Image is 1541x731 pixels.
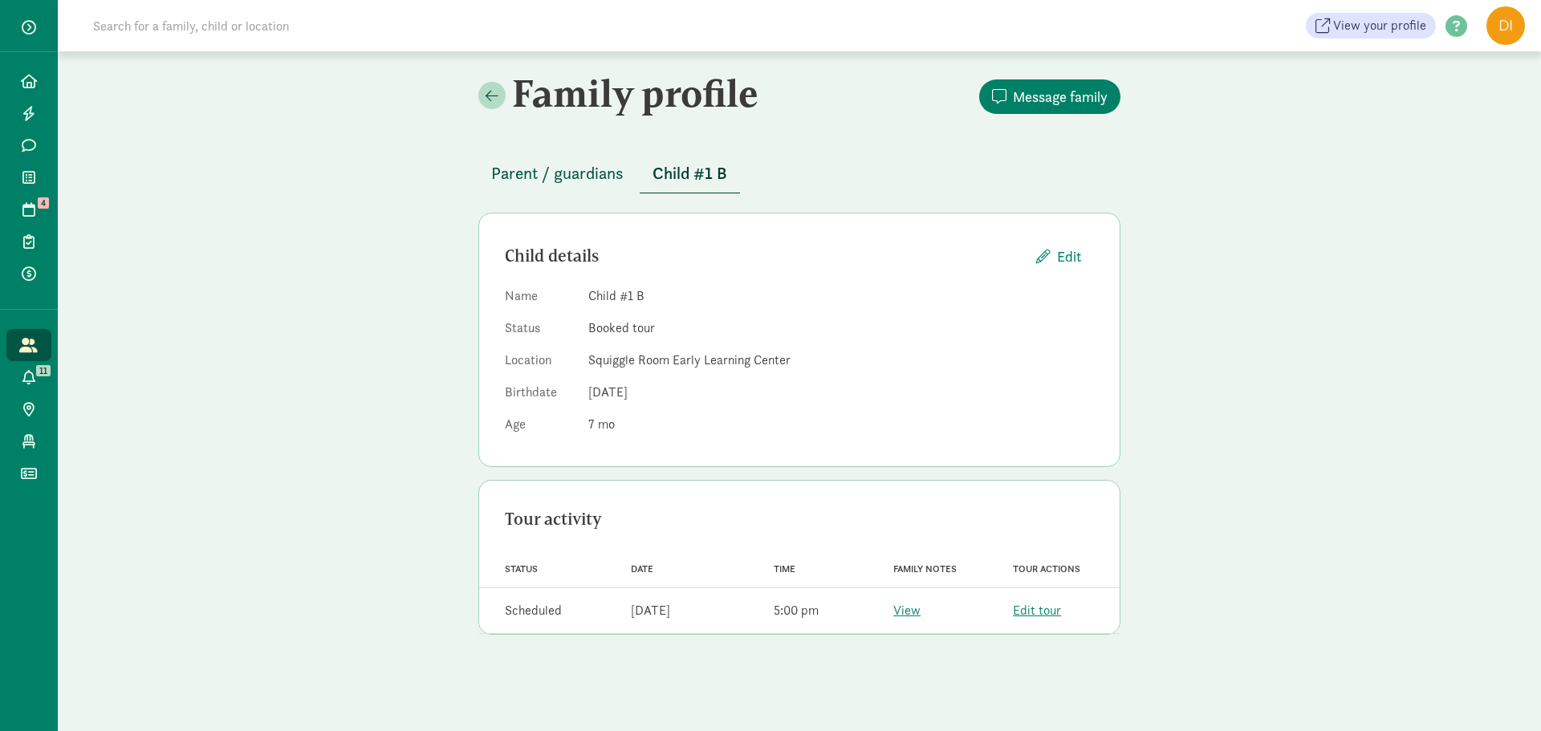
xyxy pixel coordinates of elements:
dd: Child #1 B [588,286,1094,306]
a: Parent / guardians [478,164,636,183]
dt: Name [505,286,575,312]
a: Child #1 B [640,164,740,183]
span: 4 [38,197,49,209]
dt: Age [505,415,575,441]
button: Child #1 B [640,154,740,193]
dt: Birthdate [505,383,575,408]
button: Parent / guardians [478,154,636,193]
button: Message family [979,79,1120,114]
a: Edit tour [1013,602,1061,619]
input: Search for a family, child or location [83,10,534,42]
div: Tour activity [505,506,1094,532]
span: View your profile [1333,16,1426,35]
dt: Status [505,319,575,344]
a: 4 [6,193,51,225]
a: View [893,602,921,619]
div: [DATE] [631,601,670,620]
a: 11 [6,361,51,393]
div: Scheduled [505,601,562,620]
span: Time [774,563,795,575]
span: 11 [36,365,51,376]
span: Edit [1057,246,1081,267]
dd: Booked tour [588,319,1094,338]
span: Parent / guardians [491,160,624,186]
iframe: Chat Widget [1461,654,1541,731]
span: Family notes [893,563,957,575]
span: Date [631,563,653,575]
dt: Location [505,351,575,376]
a: View your profile [1306,13,1436,39]
span: Message family [1013,86,1108,108]
div: Child details [505,243,1023,269]
span: 7 [588,416,615,433]
div: 5:00 pm [774,601,819,620]
span: Status [505,563,538,575]
button: Edit [1023,239,1094,274]
dd: Squiggle Room Early Learning Center [588,351,1094,370]
span: [DATE] [588,384,628,400]
span: Child #1 B [653,160,727,186]
h2: Family profile [478,71,796,116]
span: Tour actions [1013,563,1080,575]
